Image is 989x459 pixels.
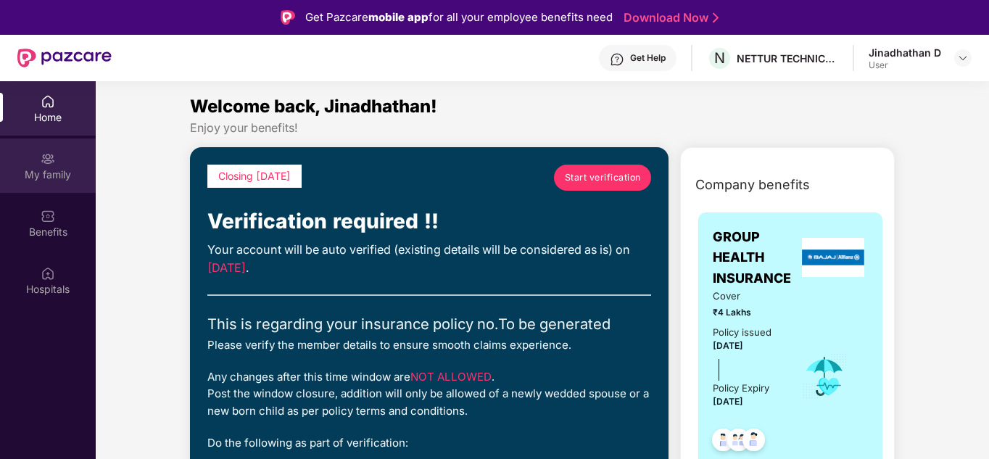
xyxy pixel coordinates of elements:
[368,10,429,24] strong: mobile app
[610,52,624,67] img: svg+xml;base64,PHN2ZyBpZD0iSGVscC0zMngzMiIgeG1sbnM9Imh0dHA6Ly93d3cudzMub3JnLzIwMDAvc3ZnIiB3aWR0aD...
[957,52,969,64] img: svg+xml;base64,PHN2ZyBpZD0iRHJvcGRvd24tMzJ4MzIiIHhtbG5zPSJodHRwOi8vd3d3LnczLm9yZy8yMDAwL3N2ZyIgd2...
[630,52,666,64] div: Get Help
[207,336,651,354] div: Please verify the member details to ensure smooth claims experience.
[207,313,651,336] div: This is regarding your insurance policy no. To be generated
[207,260,246,275] span: [DATE]
[41,209,55,223] img: svg+xml;base64,PHN2ZyBpZD0iQmVuZWZpdHMiIHhtbG5zPSJodHRwOi8vd3d3LnczLm9yZy8yMDAwL3N2ZyIgd2lkdGg9Ij...
[624,10,714,25] a: Download Now
[281,10,295,25] img: Logo
[713,325,771,340] div: Policy issued
[714,49,725,67] span: N
[713,381,769,396] div: Policy Expiry
[869,46,941,59] div: Jinadhathan D
[41,94,55,109] img: svg+xml;base64,PHN2ZyBpZD0iSG9tZSIgeG1sbnM9Imh0dHA6Ly93d3cudzMub3JnLzIwMDAvc3ZnIiB3aWR0aD0iMjAiIG...
[802,238,864,277] img: insurerLogo
[554,165,651,191] a: Start verification
[207,434,651,452] div: Do the following as part of verification:
[713,305,781,319] span: ₹4 Lakhs
[218,170,291,182] span: Closing [DATE]
[41,152,55,166] img: svg+xml;base64,PHN2ZyB3aWR0aD0iMjAiIGhlaWdodD0iMjAiIHZpZXdCb3g9IjAgMCAyMCAyMCIgZmlsbD0ibm9uZSIgeG...
[737,51,838,65] div: NETTUR TECHNICAL TRAINING FOUNDATION
[713,227,798,289] span: GROUP HEALTH INSURANCE
[41,266,55,281] img: svg+xml;base64,PHN2ZyBpZD0iSG9zcGl0YWxzIiB4bWxucz0iaHR0cDovL3d3dy53My5vcmcvMjAwMC9zdmciIHdpZHRoPS...
[713,10,719,25] img: Stroke
[207,368,651,420] div: Any changes after this time window are . Post the window closure, addition will only be allowed o...
[410,370,492,384] span: NOT ALLOWED
[713,340,743,351] span: [DATE]
[695,175,810,195] span: Company benefits
[565,170,641,184] span: Start verification
[869,59,941,71] div: User
[17,49,112,67] img: New Pazcare Logo
[713,396,743,407] span: [DATE]
[207,241,651,278] div: Your account will be auto verified (existing details will be considered as is) on .
[207,205,651,237] div: Verification required !!
[801,352,848,400] img: icon
[713,289,781,304] span: Cover
[190,96,437,117] span: Welcome back, Jinadhathan!
[190,120,895,136] div: Enjoy your benefits!
[305,9,613,26] div: Get Pazcare for all your employee benefits need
